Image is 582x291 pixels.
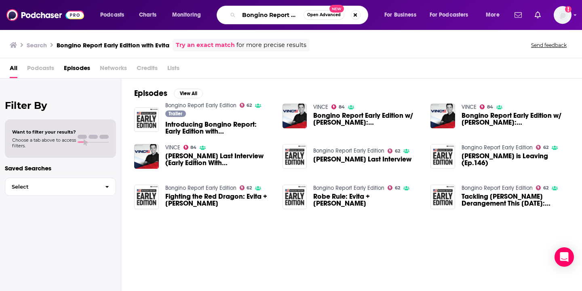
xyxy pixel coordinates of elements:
span: Robe Rule: Evita + [PERSON_NAME] [313,193,421,207]
a: Show notifications dropdown [531,8,544,22]
button: open menu [480,8,510,21]
a: 62 [240,103,252,108]
a: VINCE [313,104,328,110]
span: [PERSON_NAME] is Leaving (Ep.146) [462,153,569,166]
img: Tackling Trump Derangement This Thanksgiving: Evita + Michael Knowles [430,185,455,209]
img: Dan Bongino’s Last Interview (Early Edition With Evita) [134,144,159,169]
div: Open Intercom Messenger [555,247,574,267]
a: Bongino Report Early Edition [462,185,533,191]
span: Bongino Report Early Edition w/ [PERSON_NAME]: [PERSON_NAME] Says Lord Of The Rings Is 'Far Right... [462,112,569,126]
h3: Search [27,41,47,49]
span: Choose a tab above to access filters. [12,137,76,149]
span: Networks [100,62,127,78]
span: 62 [247,186,252,190]
button: open menu [379,8,426,21]
a: Fighting the Red Dragon: Evita + Natalie Winters [165,193,273,207]
span: Credits [137,62,158,78]
a: 62 [240,185,252,190]
button: open menu [167,8,211,21]
span: Tackling [PERSON_NAME] Derangement This [DATE]: [PERSON_NAME] + [PERSON_NAME] [462,193,569,207]
h2: Filter By [5,100,116,111]
span: For Podcasters [430,9,468,21]
span: More [486,9,500,21]
a: 62 [536,145,548,150]
button: open menu [95,8,135,21]
h3: Bongino Report Early Edition with Evita [57,41,169,49]
a: Bongino Report Early Edition [462,144,533,151]
img: Fighting the Red Dragon: Evita + Natalie Winters [134,185,159,209]
img: Dan Bongino is Leaving (Ep.146) [430,144,455,169]
span: Select [5,184,99,189]
a: Bongino Report Early Edition w/ Evita: Rachel Maddow Says Lord Of The Rings Is 'Far Right' Favorite [313,112,421,126]
span: Monitoring [172,9,201,21]
a: 84 [183,145,197,150]
a: Tackling Trump Derangement This Thanksgiving: Evita + Michael Knowles [462,193,569,207]
img: Robe Rule: Evita + Wade Stotts [283,185,307,209]
svg: Add a profile image [565,6,571,13]
a: Bongino Report Early Edition w/ Evita: Rachel Maddow Says Lord Of The Rings Is 'Far Right' Favorite [462,112,569,126]
span: Introducing Bongino Report: Early Edition with [PERSON_NAME] [165,121,273,135]
span: [PERSON_NAME] Last Interview (Early Edition With [PERSON_NAME]) [165,153,273,166]
a: Show notifications dropdown [511,8,525,22]
a: Bongino Report Early Edition [165,185,236,191]
a: VINCE [462,104,477,110]
span: 62 [395,186,400,190]
img: Podchaser - Follow, Share and Rate Podcasts [6,7,84,23]
img: User Profile [554,6,571,24]
a: Episodes [64,62,90,78]
button: Show profile menu [554,6,571,24]
a: VINCE [165,144,180,151]
button: Open AdvancedNew [304,10,344,20]
img: Introducing Bongino Report: Early Edition with Evita [134,107,159,132]
span: Open Advanced [307,13,341,17]
p: Saved Searches [5,164,116,172]
span: Logged in as brookecarr [554,6,571,24]
span: 84 [190,146,196,149]
span: New [329,5,344,13]
span: Charts [139,9,156,21]
span: 84 [487,105,493,109]
div: Search podcasts, credits, & more... [224,6,376,24]
span: for more precise results [236,40,306,50]
input: Search podcasts, credits, & more... [239,8,304,21]
span: Podcasts [27,62,54,78]
a: Bongino Report Early Edition [313,147,384,154]
h2: Episodes [134,88,167,98]
a: Charts [134,8,161,21]
span: Trailer [169,111,182,116]
span: 62 [247,104,252,107]
a: Bongino Report Early Edition [313,185,384,191]
button: open menu [424,8,480,21]
a: Dan Bongino’s Last Interview [313,156,411,163]
a: Dan Bongino is Leaving (Ep.146) [462,153,569,166]
span: Want to filter your results? [12,129,76,135]
span: Lists [167,62,179,78]
a: Robe Rule: Evita + Wade Stotts [313,193,421,207]
span: [PERSON_NAME] Last Interview [313,156,411,163]
a: Introducing Bongino Report: Early Edition with Evita [165,121,273,135]
a: Bongino Report Early Edition [165,102,236,109]
span: 62 [543,186,548,190]
a: EpisodesView All [134,88,203,98]
img: Dan Bongino’s Last Interview [283,144,307,169]
span: 62 [395,149,400,153]
button: Send feedback [529,42,569,49]
img: Bongino Report Early Edition w/ Evita: Rachel Maddow Says Lord Of The Rings Is 'Far Right' Favorite [430,104,455,128]
span: Podcasts [100,9,124,21]
a: Try an exact match [176,40,235,50]
button: Select [5,178,116,196]
img: Bongino Report Early Edition w/ Evita: Rachel Maddow Says Lord Of The Rings Is 'Far Right' Favorite [283,104,307,128]
span: Bongino Report Early Edition w/ [PERSON_NAME]: [PERSON_NAME] Says Lord Of The Rings Is 'Far Right... [313,112,421,126]
a: All [10,62,17,78]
